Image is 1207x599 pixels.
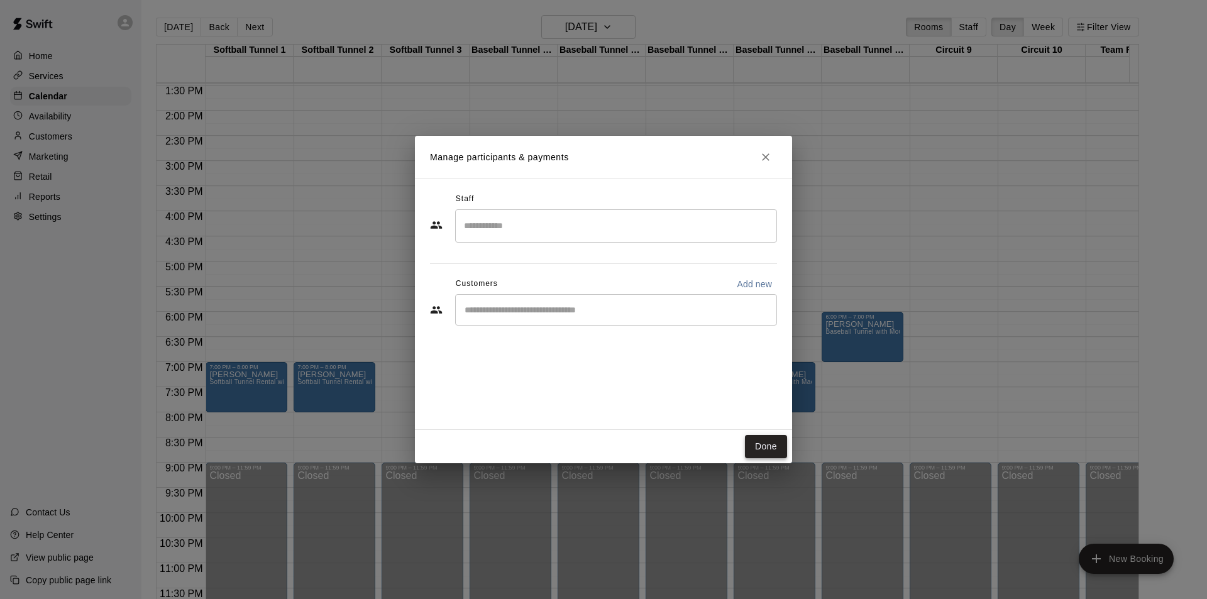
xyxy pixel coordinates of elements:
span: Customers [456,274,498,294]
p: Add new [737,278,772,290]
button: Add new [732,274,777,294]
button: Done [745,435,787,458]
svg: Customers [430,304,443,316]
div: Start typing to search customers... [455,294,777,326]
span: Staff [456,189,474,209]
svg: Staff [430,219,443,231]
div: Search staff [455,209,777,243]
p: Manage participants & payments [430,151,569,164]
button: Close [754,146,777,168]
